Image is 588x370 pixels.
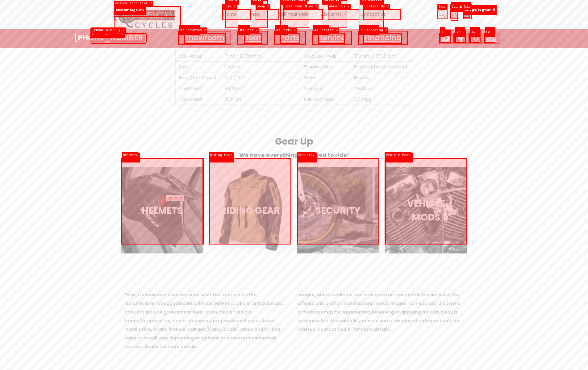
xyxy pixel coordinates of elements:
[178,31,408,45] nav: Menu
[237,31,268,45] a: Gear
[220,203,280,217] h3: RIDING GEAR
[175,62,221,72] td: Start
[221,72,301,83] td: Disk / Disk
[360,0,386,28] a: Contact Us
[124,290,291,351] p: Price, if shown and unless otherwise noted, represents the Manufacturer’s Suggested Retail Price ...
[74,34,147,42] a: [PHONE_NUMBER]
[350,72,413,83] td: Al-alloy
[301,94,350,105] td: Fuel Economy
[221,94,301,105] td: 75 mph
[301,72,350,83] td: Wheel
[350,62,413,72] td: 6-speed, hand-clutched
[279,6,309,22] span: Sell Your Ride
[297,290,464,334] p: Images, where available, are presented as reasonable facsimiles of the offered unit and/or manufa...
[249,6,260,22] span: Shop
[274,31,306,45] a: Parts
[301,51,350,62] td: [PERSON_NAME]
[223,0,236,28] a: Home
[301,62,350,72] td: Transmission
[279,0,309,28] a: Sell Your Ride
[350,94,413,105] td: 107 mpg
[463,10,470,18] a: 0
[175,72,221,83] td: Brake(front/rear)
[175,94,221,105] td: Top Speed
[396,196,456,224] h3: VEHICLE MODS
[297,167,379,253] a: SECURITY
[321,0,348,28] a: About Us
[175,83,221,94] td: Tire(front)
[121,167,203,253] a: HELMETS
[312,31,352,45] a: Service
[178,31,231,45] a: Showroom
[385,167,467,253] a: VEHICLE MODS
[350,51,413,62] td: 16.9 n.m / 6500 rpm
[358,31,408,45] a: Financing
[175,0,434,28] nav: Primary navigation
[301,83,350,94] td: Tire(rear)
[223,6,236,22] span: Home
[360,6,386,22] span: Contact Us
[221,83,301,94] td: 90/90-17
[221,51,301,62] td: 17 hp / 8000 rpm
[350,83,413,94] td: 120/80-17
[249,0,266,28] a: Shop
[221,62,301,72] td: Electric
[175,51,221,62] td: Max Power
[308,203,368,217] h3: SECURITY
[6,137,582,146] h3: Gear Up
[321,6,342,22] span: About Us
[6,152,582,158] h6: We have everything you need to ride!
[132,203,192,217] h3: HELMETS
[209,167,291,253] a: RIDING GEAR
